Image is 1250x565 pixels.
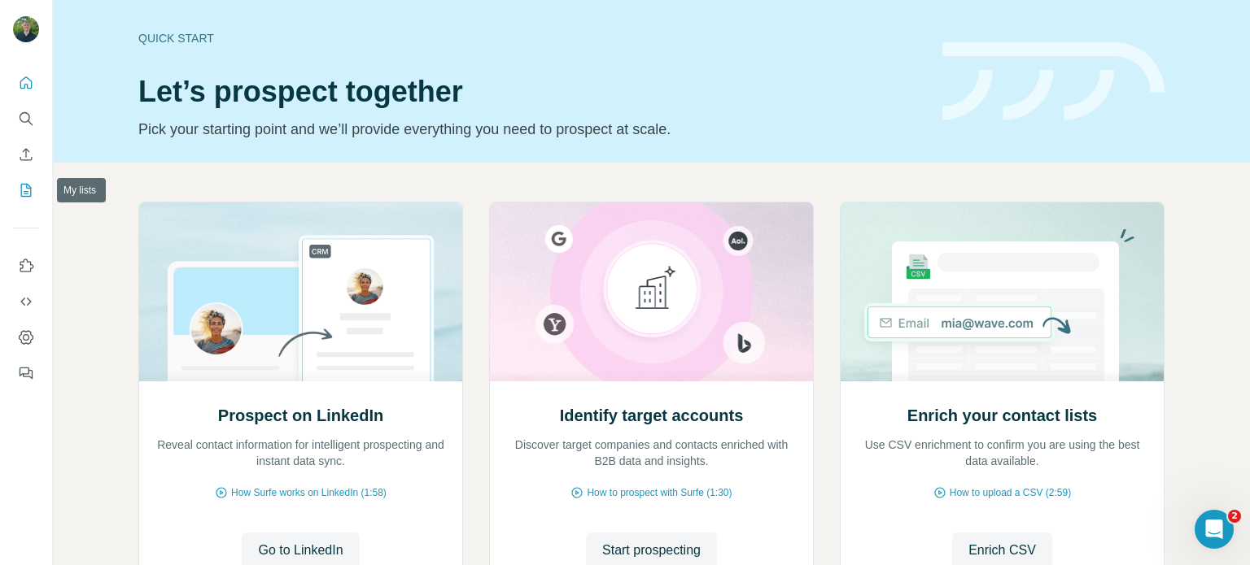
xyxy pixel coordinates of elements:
p: Reveal contact information for intelligent prospecting and instant data sync. [155,437,446,469]
h2: Identify target accounts [560,404,744,427]
iframe: Intercom live chat [1195,510,1234,549]
div: Quick start [138,30,923,46]
span: Enrich CSV [968,541,1036,560]
p: Discover target companies and contacts enriched with B2B data and insights. [506,437,797,469]
span: How to upload a CSV (2:59) [950,485,1071,500]
h1: Let’s prospect together [138,76,923,108]
button: Use Surfe on LinkedIn [13,251,39,280]
button: Dashboard [13,323,39,352]
button: Search [13,104,39,133]
button: Feedback [13,359,39,388]
img: Enrich your contact lists [840,202,1165,381]
button: Use Surfe API [13,287,39,316]
span: Go to LinkedIn [258,541,343,560]
span: 2 [1228,510,1241,523]
h2: Enrich your contact lists [907,404,1097,427]
button: Enrich CSV [13,140,39,169]
h2: Prospect on LinkedIn [218,404,383,427]
img: Avatar [13,16,39,42]
button: My lists [13,176,39,205]
button: Quick start [13,68,39,98]
p: Use CSV enrichment to confirm you are using the best data available. [857,437,1147,469]
span: How Surfe works on LinkedIn (1:58) [231,485,387,500]
img: Prospect on LinkedIn [138,202,463,381]
span: How to prospect with Surfe (1:30) [587,485,732,500]
img: banner [942,42,1165,121]
span: Start prospecting [602,541,701,560]
p: Pick your starting point and we’ll provide everything you need to prospect at scale. [138,118,923,141]
img: Identify target accounts [489,202,814,381]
